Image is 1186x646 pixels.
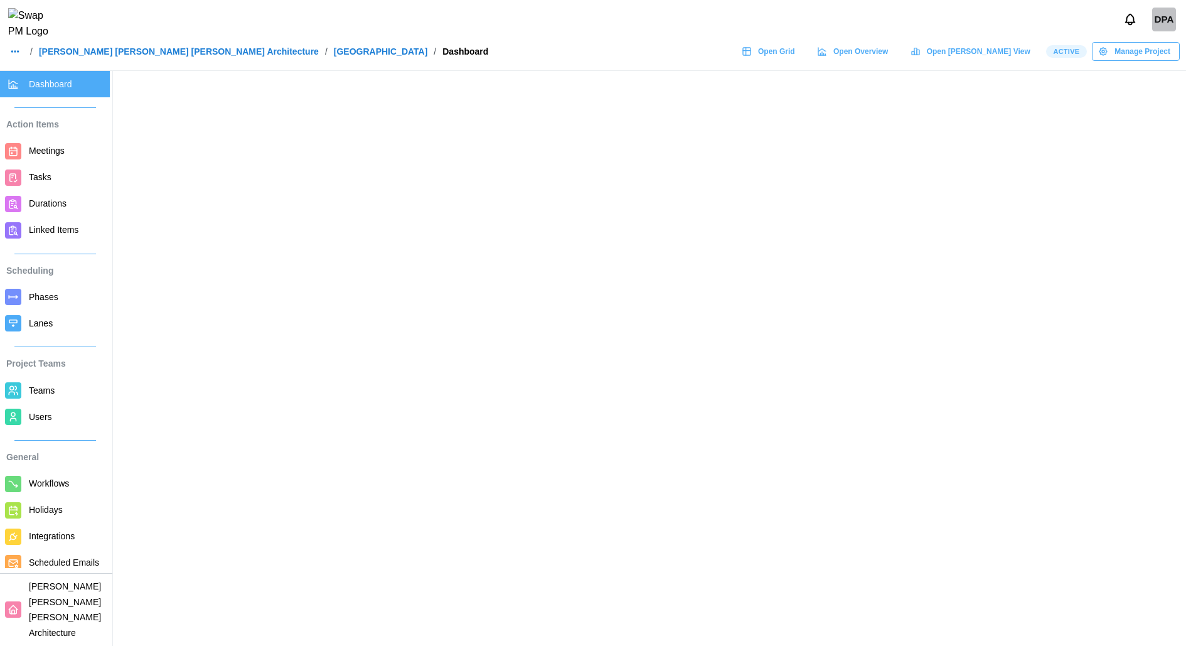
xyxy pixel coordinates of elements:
button: Manage Project [1092,42,1180,61]
span: Manage Project [1114,43,1170,60]
span: Teams [29,385,55,396]
span: Integrations [29,531,75,541]
a: Open [PERSON_NAME] View [904,42,1039,61]
a: Open Grid [735,42,804,61]
div: / [434,47,436,56]
span: Scheduled Emails [29,557,99,568]
span: Lanes [29,318,53,328]
span: Phases [29,292,58,302]
img: Swap PM Logo [8,8,59,40]
span: Open Overview [833,43,888,60]
span: Durations [29,198,67,208]
div: / [30,47,33,56]
span: Meetings [29,146,65,156]
div: Dashboard [442,47,488,56]
a: [PERSON_NAME] [PERSON_NAME] [PERSON_NAME] Architecture [39,47,319,56]
span: [PERSON_NAME] [PERSON_NAME] [PERSON_NAME] Architecture [29,581,101,638]
span: Workflows [29,478,69,488]
span: Dashboard [29,79,72,89]
div: DPA [1152,8,1176,31]
a: Open Overview [811,42,898,61]
span: Open [PERSON_NAME] View [927,43,1030,60]
span: Active [1053,46,1079,57]
a: Daud Platform admin [1152,8,1176,31]
button: Notifications [1119,9,1141,30]
span: Users [29,412,52,422]
span: Tasks [29,172,51,182]
span: Holidays [29,505,63,515]
div: / [325,47,328,56]
span: Linked Items [29,225,78,235]
a: [GEOGRAPHIC_DATA] [334,47,428,56]
span: Open Grid [758,43,795,60]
